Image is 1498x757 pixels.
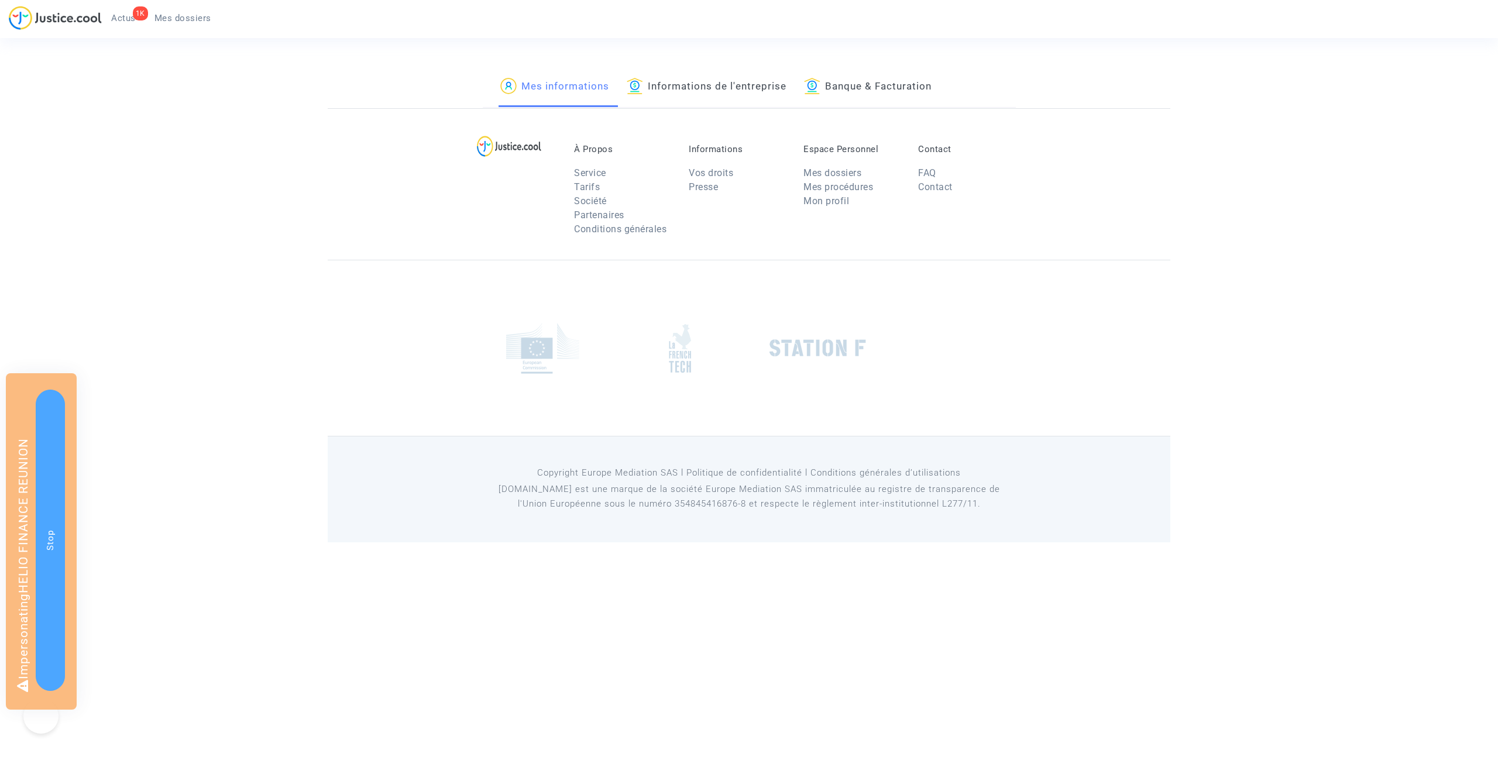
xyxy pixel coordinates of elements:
[804,67,932,107] a: Banque & Facturation
[669,324,691,373] img: french_tech.png
[803,195,849,207] a: Mon profil
[574,223,666,235] a: Conditions générales
[9,6,102,30] img: jc-logo.svg
[803,181,873,192] a: Mes procédures
[689,167,733,178] a: Vos droits
[803,144,901,154] p: Espace Personnel
[918,144,1015,154] p: Contact
[500,67,609,107] a: Mes informations
[102,9,145,27] a: 1KActus
[627,78,643,94] img: icon-banque.svg
[45,530,56,550] span: Stop
[23,698,59,734] iframe: Help Scout Beacon - Open
[506,323,579,374] img: europe_commision.png
[769,339,866,357] img: stationf.png
[803,167,861,178] a: Mes dossiers
[133,6,148,20] div: 1K
[6,373,77,710] div: Impersonating
[574,144,671,154] p: À Propos
[111,13,136,23] span: Actus
[574,181,600,192] a: Tarifs
[483,482,1016,511] p: [DOMAIN_NAME] est une marque de la société Europe Mediation SAS immatriculée au registre de tr...
[154,13,211,23] span: Mes dossiers
[483,466,1016,480] p: Copyright Europe Mediation SAS l Politique de confidentialité l Conditions générales d’utilisa...
[689,181,718,192] a: Presse
[918,167,936,178] a: FAQ
[574,209,624,221] a: Partenaires
[627,67,786,107] a: Informations de l'entreprise
[804,78,820,94] img: icon-banque.svg
[574,167,606,178] a: Service
[574,195,607,207] a: Société
[500,78,517,94] img: icon-passager.svg
[918,181,953,192] a: Contact
[145,9,221,27] a: Mes dossiers
[689,144,786,154] p: Informations
[477,136,542,157] img: logo-lg.svg
[36,390,65,691] button: Stop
